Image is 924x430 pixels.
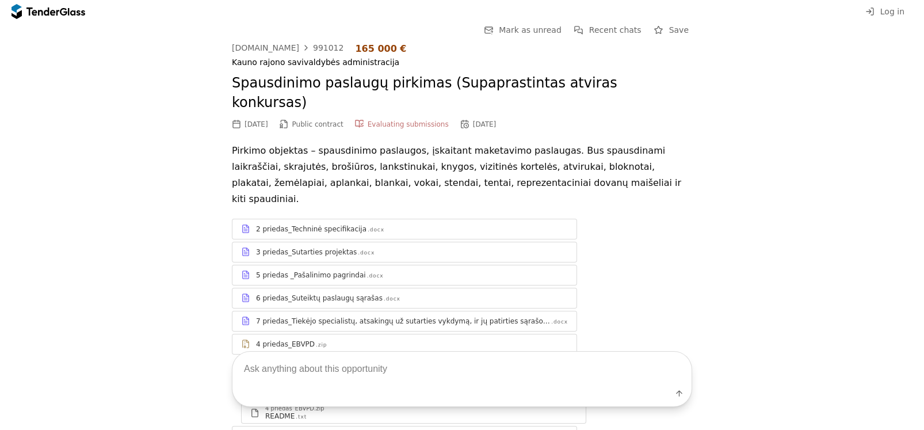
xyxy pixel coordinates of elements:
span: Recent chats [589,25,642,35]
button: Mark as unread [480,23,565,37]
a: 5 priedas _Pašalinimo pagrindai.docx [232,265,577,286]
div: 5 priedas _Pašalinimo pagrindai [256,271,366,280]
a: [DOMAIN_NAME]991012 [232,43,343,52]
div: [DATE] [245,120,268,128]
a: 6 priedas_Suteiktų paslaugų sąrašas.docx [232,288,577,309]
span: Save [669,25,689,35]
div: .docx [368,226,384,234]
div: Kauno rajono savivaldybės administracija [232,58,692,67]
p: Pirkimo objektas – spausdinimo paslaugos, įskaitant maketavimo paslaugas. Bus spausdinami laikraš... [232,143,692,207]
div: [DATE] [473,120,497,128]
div: .docx [367,272,384,280]
a: 7 priedas_Tiekėjo specialistų, atsakingų už sutarties vykdymą, ir jų patirties sąrašo forma.docx [232,311,577,332]
div: 7 priedas_Tiekėjo specialistų, atsakingų už sutarties vykdymą, ir jų patirties sąrašo forma [256,317,550,326]
span: Mark as unread [499,25,562,35]
button: Recent chats [571,23,645,37]
button: Save [651,23,692,37]
div: 2 priedas_Techninė specifikacija [256,224,366,234]
h2: Spausdinimo paslaugų pirkimas (Supaprastintas atviras konkursas) [232,74,692,112]
span: Log in [880,7,904,16]
div: .docx [358,249,375,257]
div: .docx [551,318,568,326]
div: 3 priedas_Sutarties projektas [256,248,357,257]
a: 3 priedas_Sutarties projektas.docx [232,242,577,262]
button: Log in [862,5,908,19]
span: Evaluating submissions [368,120,449,128]
div: .docx [384,295,400,303]
div: 991012 [313,44,343,52]
span: Public contract [292,120,343,128]
div: 6 priedas_Suteiktų paslaugų sąrašas [256,294,383,303]
div: 165 000 € [355,43,406,54]
div: [DOMAIN_NAME] [232,44,299,52]
a: 2 priedas_Techninė specifikacija.docx [232,219,577,239]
